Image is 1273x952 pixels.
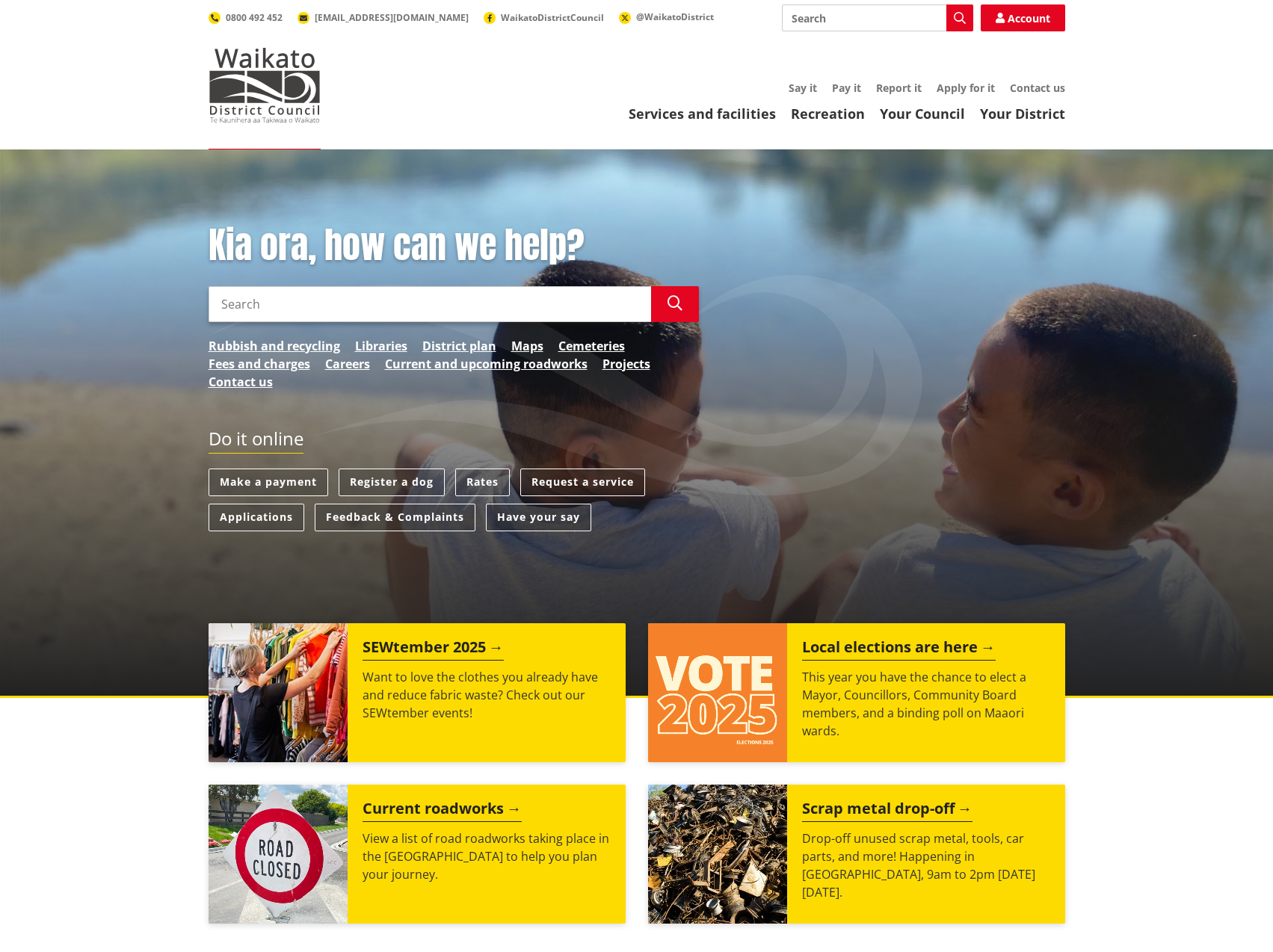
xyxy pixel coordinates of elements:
[422,337,496,355] a: District plan
[315,11,469,24] span: [EMAIL_ADDRESS][DOMAIN_NAME]
[486,504,591,531] a: Have your say
[209,785,348,924] img: Road closed sign
[802,668,1050,740] p: This year you have the chance to elect a Mayor, Councillors, Community Board members, and a bindi...
[876,81,922,95] a: Report it
[209,623,626,762] a: SEWtember 2025 Want to love the clothes you already have and reduce fabric waste? Check out our S...
[1010,81,1065,95] a: Contact us
[802,800,973,822] h2: Scrap metal drop-off
[980,105,1065,123] a: Your District
[455,469,510,496] a: Rates
[209,48,321,123] img: Waikato District Council - Te Kaunihera aa Takiwaa o Waikato
[363,668,611,722] p: Want to love the clothes you already have and reduce fabric waste? Check out our SEWtember events!
[339,469,445,496] a: Register a dog
[385,355,588,373] a: Current and upcoming roadworks
[880,105,965,123] a: Your Council
[648,785,1065,924] a: A massive pile of rusted scrap metal, including wheels and various industrial parts, under a clea...
[789,81,817,95] a: Say it
[209,286,651,322] input: Search input
[226,11,283,24] span: 0800 492 452
[209,469,328,496] a: Make a payment
[636,10,714,23] span: @WaikatoDistrict
[209,224,699,268] h1: Kia ora, how can we help?
[209,373,273,391] a: Contact us
[602,355,650,373] a: Projects
[511,337,543,355] a: Maps
[209,785,626,924] a: Current roadworks View a list of road roadworks taking place in the [GEOGRAPHIC_DATA] to help you...
[209,623,348,762] img: SEWtember
[298,11,469,24] a: [EMAIL_ADDRESS][DOMAIN_NAME]
[209,428,303,454] h2: Do it online
[648,623,1065,762] a: Local elections are here This year you have the chance to elect a Mayor, Councillors, Community B...
[209,355,310,373] a: Fees and charges
[355,337,407,355] a: Libraries
[629,105,776,123] a: Services and facilities
[363,638,504,661] h2: SEWtember 2025
[209,11,283,24] a: 0800 492 452
[619,10,714,23] a: @WaikatoDistrict
[363,800,522,822] h2: Current roadworks
[558,337,625,355] a: Cemeteries
[648,785,787,924] img: Scrap metal collection
[648,623,787,762] img: Vote 2025
[501,11,604,24] span: WaikatoDistrictCouncil
[782,4,973,31] input: Search input
[315,504,475,531] a: Feedback & Complaints
[209,337,340,355] a: Rubbish and recycling
[325,355,370,373] a: Careers
[363,829,611,883] p: View a list of road roadworks taking place in the [GEOGRAPHIC_DATA] to help you plan your journey.
[520,469,645,496] a: Request a service
[791,105,865,123] a: Recreation
[484,11,604,24] a: WaikatoDistrictCouncil
[802,829,1050,901] p: Drop-off unused scrap metal, tools, car parts, and more! Happening in [GEOGRAPHIC_DATA], 9am to 2...
[832,81,861,95] a: Pay it
[937,81,995,95] a: Apply for it
[802,638,996,661] h2: Local elections are here
[981,4,1065,31] a: Account
[209,504,304,531] a: Applications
